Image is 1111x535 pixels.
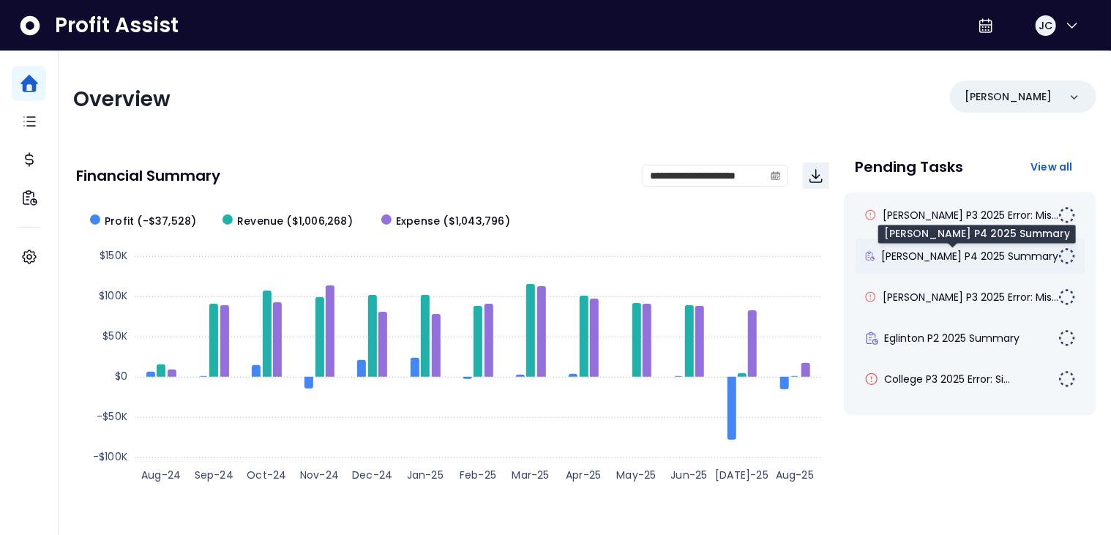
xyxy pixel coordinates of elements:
[141,468,181,482] text: Aug-24
[237,214,353,229] span: Revenue ($1,006,268)
[1058,288,1076,306] img: Not yet Started
[93,449,127,464] text: -$100K
[965,89,1052,105] p: [PERSON_NAME]
[352,468,392,482] text: Dec-24
[195,468,233,482] text: Sep-24
[715,468,768,482] text: [DATE]-25
[856,160,964,174] p: Pending Tasks
[115,369,127,384] text: $0
[1058,247,1076,265] img: Not yet Started
[566,468,601,482] text: Apr-25
[1019,154,1085,180] button: View all
[300,468,339,482] text: Nov-24
[883,290,1058,304] span: [PERSON_NAME] P3 2025 Error: Mis...
[885,331,1020,345] span: Eglinton P2 2025 Summary
[99,288,127,303] text: $100K
[407,468,444,482] text: Jan-25
[1058,370,1076,388] img: Not yet Started
[1030,160,1073,174] span: View all
[1039,18,1052,33] span: JC
[247,468,286,482] text: Oct-24
[1058,206,1076,224] img: Not yet Started
[883,208,1058,222] span: [PERSON_NAME] P3 2025 Error: Mis...
[73,85,171,113] span: Overview
[671,468,708,482] text: Jun-25
[396,214,510,229] span: Expense ($1,043,796)
[102,329,127,343] text: $50K
[1058,329,1076,347] img: Not yet Started
[460,468,496,482] text: Feb-25
[105,214,196,229] span: Profit (-$37,528)
[881,249,1058,263] span: [PERSON_NAME] P4 2025 Summary
[803,162,829,189] button: Download
[100,248,127,263] text: $150K
[771,171,781,181] svg: calendar
[776,468,814,482] text: Aug-25
[512,468,550,482] text: Mar-25
[885,372,1011,386] span: College P3 2025 Error: Si...
[55,12,179,39] span: Profit Assist
[97,409,127,424] text: -$50K
[616,468,656,482] text: May-25
[76,168,220,183] p: Financial Summary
